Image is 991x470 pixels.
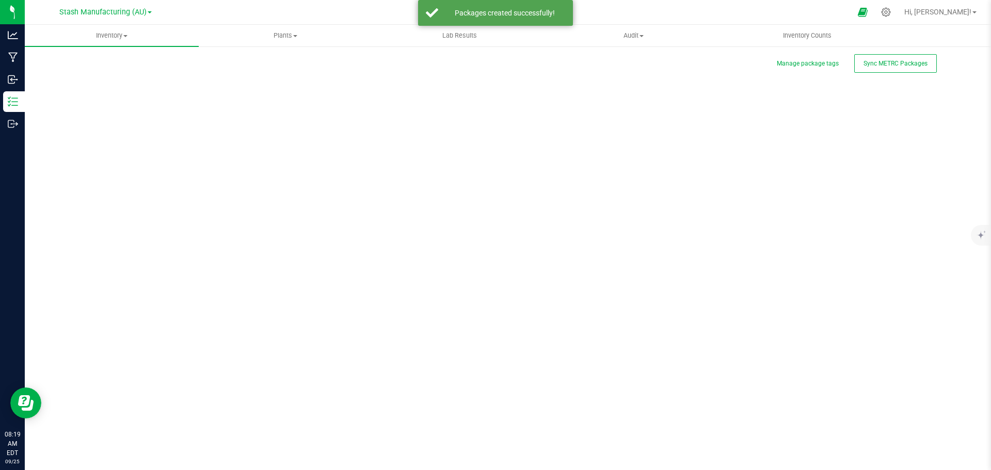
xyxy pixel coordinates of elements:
inline-svg: Manufacturing [8,52,18,62]
button: Manage package tags [777,59,839,68]
inline-svg: Analytics [8,30,18,40]
span: Audit [547,31,720,40]
a: Plants [199,25,373,46]
span: Lab Results [428,31,491,40]
span: Inventory [25,31,199,40]
span: Stash Manufacturing (AU) [59,8,147,17]
span: Inventory Counts [769,31,845,40]
p: 09/25 [5,458,20,465]
a: Inventory Counts [721,25,894,46]
span: Open Ecommerce Menu [851,2,874,22]
inline-svg: Inventory [8,96,18,107]
inline-svg: Outbound [8,119,18,129]
inline-svg: Inbound [8,74,18,85]
a: Audit [547,25,721,46]
button: Sync METRC Packages [854,54,937,73]
a: Lab Results [373,25,547,46]
p: 08:19 AM EDT [5,430,20,458]
span: Hi, [PERSON_NAME]! [904,8,971,16]
div: Packages created successfully! [444,8,565,18]
iframe: Resource center [10,387,41,418]
span: Sync METRC Packages [864,60,928,67]
span: Plants [199,31,372,40]
div: Manage settings [880,7,892,17]
a: Inventory [25,25,199,46]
